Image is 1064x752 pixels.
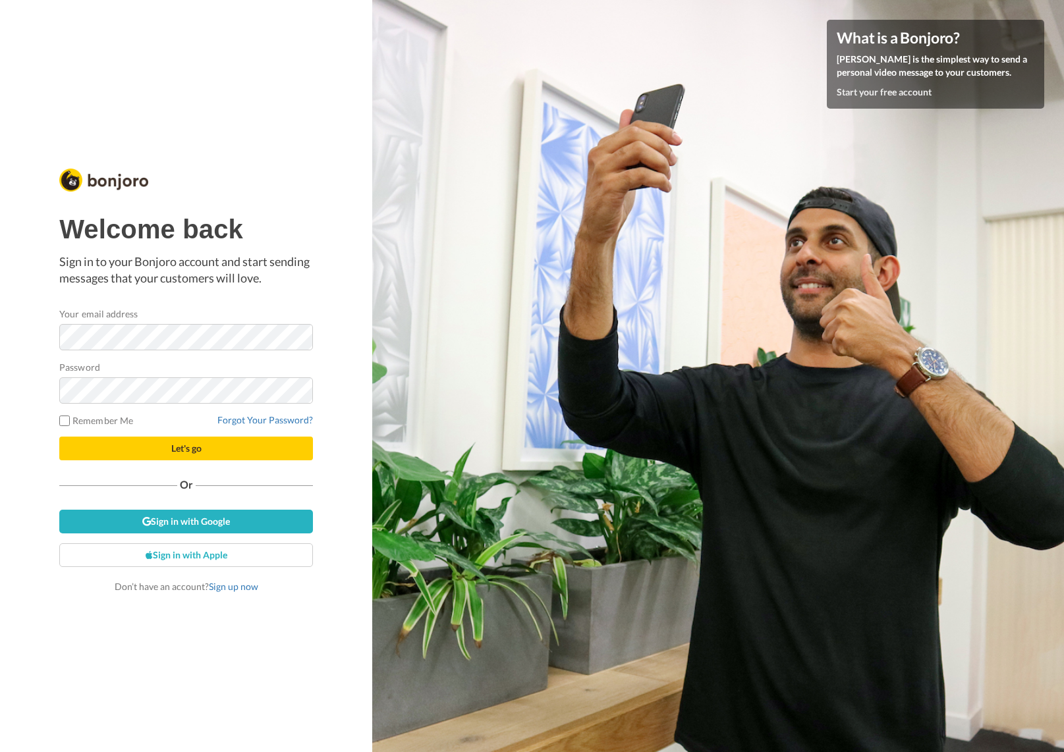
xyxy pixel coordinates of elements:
[171,443,202,454] span: Let's go
[59,414,133,427] label: Remember Me
[59,543,313,567] a: Sign in with Apple
[59,416,70,426] input: Remember Me
[115,581,258,592] span: Don’t have an account?
[59,437,313,460] button: Let's go
[59,215,313,244] h1: Welcome back
[177,480,196,489] span: Or
[59,360,100,374] label: Password
[209,581,258,592] a: Sign up now
[837,53,1034,79] p: [PERSON_NAME] is the simplest way to send a personal video message to your customers.
[59,254,313,287] p: Sign in to your Bonjoro account and start sending messages that your customers will love.
[59,510,313,533] a: Sign in with Google
[217,414,313,425] a: Forgot Your Password?
[837,30,1034,46] h4: What is a Bonjoro?
[59,307,138,321] label: Your email address
[837,86,932,97] a: Start your free account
